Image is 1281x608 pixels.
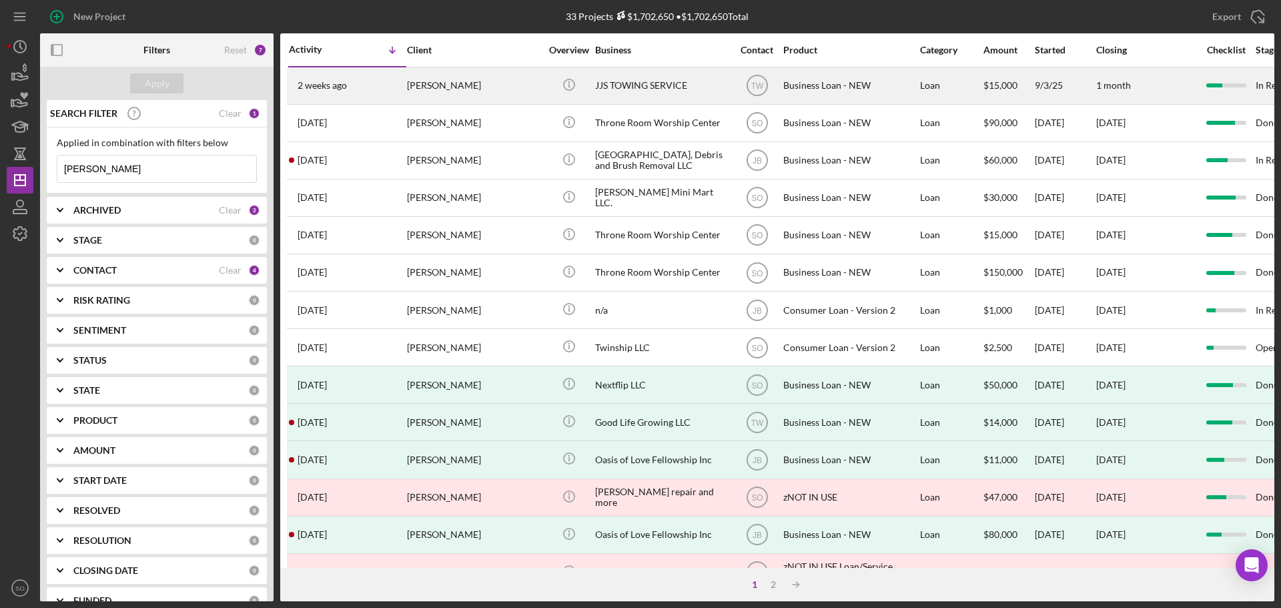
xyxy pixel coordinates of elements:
[1035,404,1095,440] div: [DATE]
[920,68,982,103] div: Loan
[595,68,729,103] div: JJS TOWING SERVICE
[1035,367,1095,402] div: [DATE]
[1035,45,1095,55] div: Started
[783,517,917,553] div: Business Loan - NEW
[407,555,540,590] div: [PERSON_NAME]
[73,265,117,276] b: CONTACT
[595,255,729,290] div: Throne Room Worship Center
[595,555,729,590] div: [PERSON_NAME], LLC
[1096,79,1131,91] time: 1 month
[407,143,540,178] div: [PERSON_NAME]
[407,517,540,553] div: [PERSON_NAME]
[73,535,131,546] b: RESOLUTION
[248,204,260,216] div: 2
[983,304,1012,316] span: $1,000
[752,306,761,315] text: JB
[73,595,111,606] b: FUNDED
[407,404,540,440] div: [PERSON_NAME]
[50,108,117,119] b: SEARCH FILTER
[73,205,121,216] b: ARCHIVED
[1096,154,1126,166] time: [DATE]
[983,266,1023,278] span: $150,000
[1212,3,1241,30] div: Export
[248,595,260,607] div: 0
[920,180,982,216] div: Loan
[920,143,982,178] div: Loan
[783,292,917,328] div: Consumer Loan - Version 2
[595,330,729,365] div: Twinship LLC
[783,255,917,290] div: Business Loan - NEW
[595,105,729,141] div: Throne Room Worship Center
[248,444,260,457] div: 0
[248,414,260,426] div: 0
[248,475,260,487] div: 0
[7,575,33,601] button: SO
[751,81,763,91] text: TW
[298,230,327,240] time: 2025-03-13 20:31
[15,585,25,592] text: SO
[1035,555,1095,590] div: [DATE]
[73,295,130,306] b: RISK RATING
[752,156,761,166] text: JB
[751,268,763,278] text: SO
[1096,454,1126,465] div: [DATE]
[1096,45,1196,55] div: Closing
[407,180,540,216] div: [PERSON_NAME]
[783,480,917,515] div: zNOT IN USE
[920,517,982,553] div: Loan
[595,404,729,440] div: Good Life Growing LLC
[298,492,327,503] time: 2024-01-22 18:34
[752,531,761,540] text: JB
[751,231,763,240] text: SO
[219,108,242,119] div: Clear
[224,45,247,55] div: Reset
[130,73,183,93] button: Apply
[783,105,917,141] div: Business Loan - NEW
[1035,292,1095,328] div: [DATE]
[1096,192,1126,203] time: [DATE]
[248,535,260,547] div: 0
[920,218,982,253] div: Loan
[57,137,257,148] div: Applied in combination with filters below
[248,264,260,276] div: 4
[751,418,763,427] text: TW
[248,234,260,246] div: 0
[407,45,540,55] div: Client
[219,265,242,276] div: Clear
[1035,218,1095,253] div: [DATE]
[751,493,763,503] text: SO
[920,555,982,590] div: Loan
[407,218,540,253] div: [PERSON_NAME]
[1096,529,1126,540] div: [DATE]
[1096,342,1126,353] time: [DATE]
[920,442,982,477] div: Loan
[73,415,117,426] b: PRODUCT
[73,235,102,246] b: STAGE
[783,143,917,178] div: Business Loan - NEW
[751,380,763,390] text: SO
[248,565,260,577] div: 0
[745,579,764,590] div: 1
[595,143,729,178] div: [GEOGRAPHIC_DATA], Debris and Brush Removal LLC
[1035,180,1095,216] div: [DATE]
[732,45,782,55] div: Contact
[1035,68,1095,103] div: 9/3/25
[1236,549,1268,581] div: Open Intercom Messenger
[298,380,327,390] time: 2024-05-27 17:33
[920,105,982,141] div: Loan
[752,456,761,465] text: JB
[983,555,1033,590] div: $5,000
[73,385,100,396] b: STATE
[73,355,107,366] b: STATUS
[566,11,749,22] div: 33 Projects • $1,702,650 Total
[983,404,1033,440] div: $14,000
[298,155,327,166] time: 2025-05-16 21:41
[920,480,982,515] div: Loan
[298,305,327,316] time: 2024-12-10 19:52
[248,107,260,119] div: 1
[595,442,729,477] div: Oasis of Love Fellowship Inc
[1096,117,1126,128] time: [DATE]
[1096,229,1126,240] time: [DATE]
[595,292,729,328] div: n/a
[751,119,763,128] text: SO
